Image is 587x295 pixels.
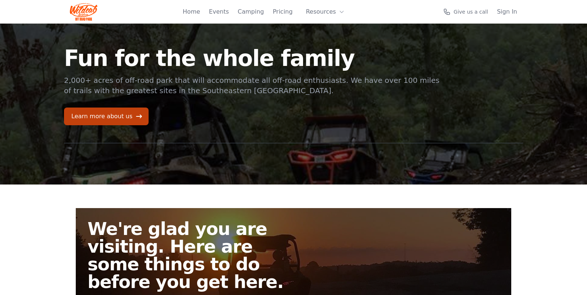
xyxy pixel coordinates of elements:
a: Give us a call [443,8,488,15]
img: Wildcat Logo [70,3,97,21]
a: Events [209,7,229,16]
a: Home [183,7,200,16]
a: Camping [238,7,264,16]
a: Learn more about us [64,108,149,125]
h2: We're glad you are visiting. Here are some things to do before you get here. [88,220,299,291]
h1: Fun for the whole family [64,47,441,69]
a: Sign In [497,7,517,16]
button: Resources [302,4,349,19]
p: 2,000+ acres of off-road park that will accommodate all off-road enthusiasts. We have over 100 mi... [64,75,441,96]
span: Give us a call [453,8,488,15]
a: Pricing [273,7,293,16]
